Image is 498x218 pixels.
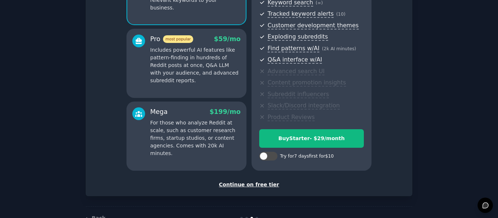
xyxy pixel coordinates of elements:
div: Buy Starter - $ 29 /month [260,135,363,142]
div: Continue on free tier [93,181,405,189]
p: Includes powerful AI features like pattern-finding in hundreds of Reddit posts at once, Q&A LLM w... [150,46,241,84]
span: most popular [163,35,194,43]
span: Slack/Discord integration [268,102,340,110]
span: ( ∞ ) [316,0,323,5]
div: Mega [150,107,168,116]
div: Try for 7 days first for $10 [280,153,334,160]
div: Pro [150,35,193,44]
span: $ 59 /mo [214,35,241,43]
span: ( 2k AI minutes ) [322,46,356,51]
span: Advanced search UI [268,68,324,75]
span: Exploding subreddits [268,33,328,41]
span: Find patterns w/AI [268,45,319,52]
span: $ 199 /mo [210,108,241,115]
span: Product Reviews [268,114,315,121]
span: Customer development themes [268,22,359,29]
span: Content promotion insights [268,79,346,87]
p: For those who analyze Reddit at scale, such as customer research firms, startup studios, or conte... [150,119,241,157]
span: Q&A interface w/AI [268,56,322,64]
button: BuyStarter- $29/month [259,129,364,148]
span: ( 10 ) [336,12,345,17]
span: Subreddit influencers [268,91,329,98]
span: Tracked keyword alerts [268,10,334,18]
